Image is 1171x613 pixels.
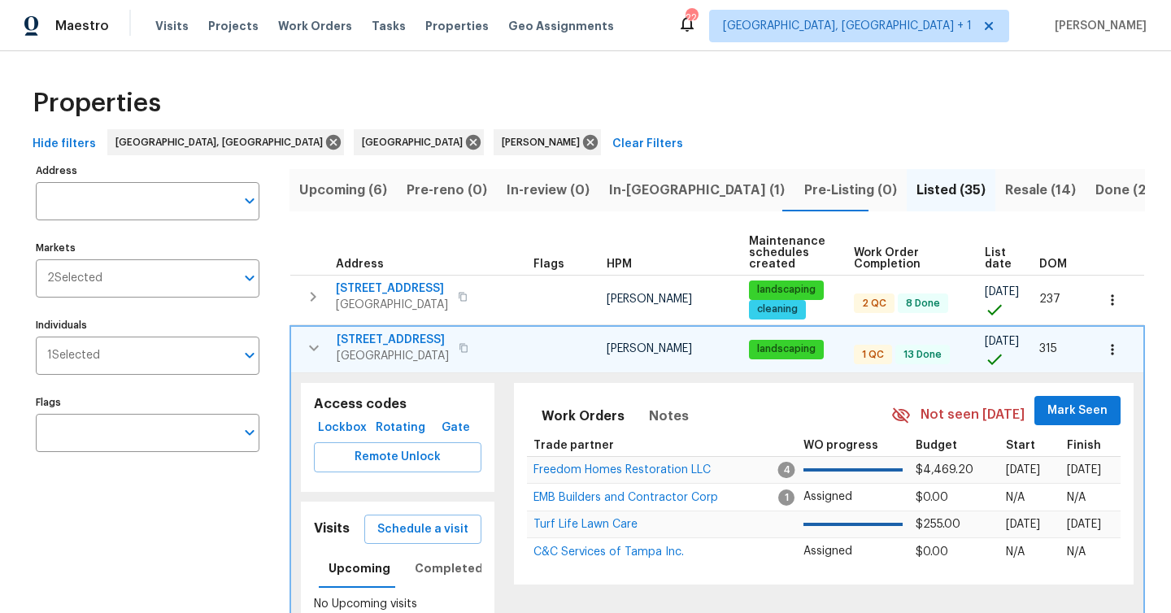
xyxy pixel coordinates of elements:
[378,418,423,438] span: Rotating
[916,179,986,202] span: Listed (35)
[26,129,102,159] button: Hide filters
[502,134,586,150] span: [PERSON_NAME]
[778,489,794,506] span: 1
[429,413,481,443] button: Gate
[329,559,390,579] span: Upcoming
[364,515,481,545] button: Schedule a visit
[55,18,109,34] span: Maestro
[372,413,429,443] button: Rotating
[377,520,468,540] span: Schedule a visit
[855,297,893,311] span: 2 QC
[1067,519,1101,530] span: [DATE]
[337,348,449,364] span: [GEOGRAPHIC_DATA]
[47,272,102,285] span: 2 Selected
[916,464,973,476] span: $4,469.20
[533,440,614,451] span: Trade partner
[314,520,350,537] h5: Visits
[494,129,601,155] div: [PERSON_NAME]
[336,297,448,313] span: [GEOGRAPHIC_DATA]
[1006,492,1025,503] span: N/A
[314,596,481,613] p: No Upcoming visits
[921,406,1025,424] span: Not seen [DATE]
[985,286,1019,298] span: [DATE]
[916,440,957,451] span: Budget
[533,547,684,557] a: C&C Services of Tampa Inc.
[1005,179,1076,202] span: Resale (14)
[609,179,785,202] span: In-[GEOGRAPHIC_DATA] (1)
[899,297,947,311] span: 8 Done
[155,18,189,34] span: Visits
[916,492,948,503] span: $0.00
[336,280,448,297] span: [STREET_ADDRESS]
[607,259,632,270] span: HPM
[336,259,384,270] span: Address
[36,243,259,253] label: Markets
[1067,464,1101,476] span: [DATE]
[508,18,614,34] span: Geo Assignments
[751,302,804,316] span: cleaning
[238,189,261,212] button: Open
[533,520,638,529] a: Turf Life Lawn Care
[916,546,948,558] span: $0.00
[916,519,960,530] span: $255.00
[1006,440,1035,451] span: Start
[320,418,365,438] span: Lockbox
[533,546,684,558] span: C&C Services of Tampa Inc.
[778,462,795,478] span: 4
[1067,440,1101,451] span: Finish
[803,489,903,506] p: Assigned
[33,134,96,154] span: Hide filters
[372,20,406,32] span: Tasks
[533,519,638,530] span: Turf Life Lawn Care
[327,447,468,467] span: Remote Unlock
[36,166,259,176] label: Address
[985,336,1019,347] span: [DATE]
[897,348,948,362] span: 13 Done
[1034,396,1121,426] button: Mark Seen
[238,267,261,289] button: Open
[1048,18,1147,34] span: [PERSON_NAME]
[278,18,352,34] span: Work Orders
[314,396,481,413] h5: Access codes
[1095,179,1169,202] span: Done (299)
[36,320,259,330] label: Individuals
[1067,546,1086,558] span: N/A
[533,464,711,476] span: Freedom Homes Restoration LLC
[415,559,483,579] span: Completed
[436,418,475,438] span: Gate
[855,348,890,362] span: 1 QC
[362,134,469,150] span: [GEOGRAPHIC_DATA]
[723,18,972,34] span: [GEOGRAPHIC_DATA], [GEOGRAPHIC_DATA] + 1
[985,247,1012,270] span: List date
[47,349,100,363] span: 1 Selected
[803,543,903,560] p: Assigned
[686,10,697,26] div: 22
[612,134,683,154] span: Clear Filters
[354,129,484,155] div: [GEOGRAPHIC_DATA]
[751,283,822,297] span: landscaping
[533,465,711,475] a: Freedom Homes Restoration LLC
[751,342,822,356] span: landscaping
[314,413,372,443] button: Lockbox
[854,247,956,270] span: Work Order Completion
[803,440,878,451] span: WO progress
[425,18,489,34] span: Properties
[1067,492,1086,503] span: N/A
[107,129,344,155] div: [GEOGRAPHIC_DATA], [GEOGRAPHIC_DATA]
[607,343,692,354] span: [PERSON_NAME]
[314,442,481,472] button: Remote Unlock
[533,493,718,502] a: EMB Builders and Contractor Corp
[36,398,259,407] label: Flags
[1039,259,1067,270] span: DOM
[749,236,827,270] span: Maintenance schedules created
[533,259,564,270] span: Flags
[1039,343,1057,354] span: 315
[407,179,487,202] span: Pre-reno (0)
[115,134,329,150] span: [GEOGRAPHIC_DATA], [GEOGRAPHIC_DATA]
[607,293,692,305] span: [PERSON_NAME]
[337,332,449,348] span: [STREET_ADDRESS]
[1039,293,1060,305] span: 237
[1006,546,1025,558] span: N/A
[649,405,689,428] span: Notes
[804,179,897,202] span: Pre-Listing (0)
